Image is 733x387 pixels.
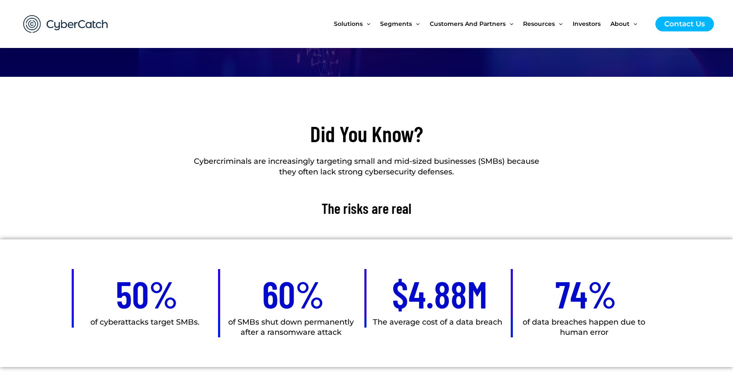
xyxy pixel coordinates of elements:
p: Cybercriminals are increasingly targeting small and mid-sized businesses (SMBs) because they ofte... [188,156,546,177]
span: Menu Toggle [506,6,513,42]
h2: The average cost of a data breach [366,317,508,327]
span: Customers and Partners [430,6,506,42]
span: Menu Toggle [363,6,370,42]
nav: Site Navigation: New Main Menu [334,6,647,42]
span: Menu Toggle [629,6,637,42]
span: About [610,6,629,42]
h2: Did You Know? [188,119,546,148]
h2: 60% [220,269,366,318]
h2: of SMBs shut down permanently after a ransomware attack [220,317,362,337]
span: Resources [523,6,555,42]
h2: $4.88M [366,269,513,318]
h2: 50% [74,269,220,318]
h2: of data breaches happen due to human error [513,317,655,337]
img: CyberCatch [15,6,117,42]
span: Investors [573,6,601,42]
span: Menu Toggle [412,6,420,42]
h2: 74% [513,269,659,318]
a: Contact Us [655,17,714,31]
h2: The risks are real [188,199,546,218]
span: Menu Toggle [555,6,562,42]
h2: of cyberattacks target SMBs. [74,317,216,327]
span: Segments [380,6,412,42]
span: Solutions [334,6,363,42]
a: Investors [573,6,610,42]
